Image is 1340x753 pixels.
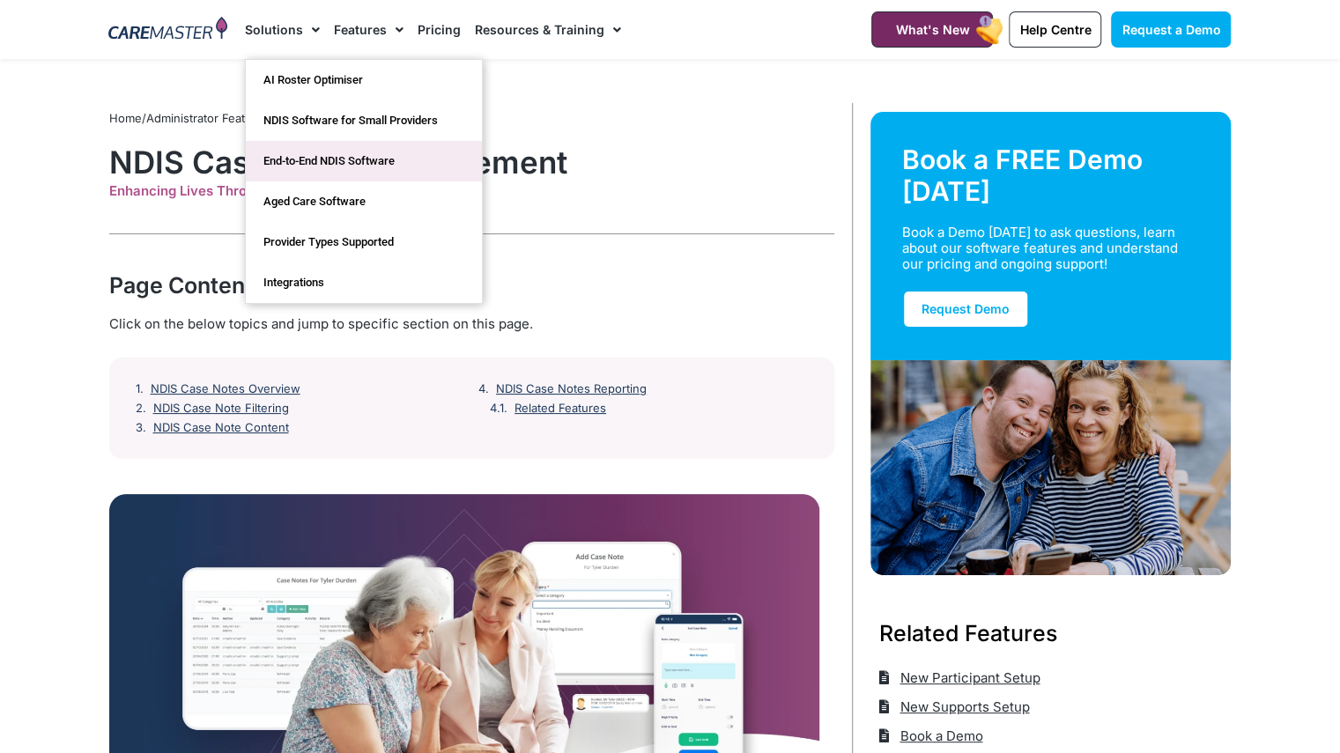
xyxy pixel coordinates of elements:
a: Provider Types Supported [246,222,482,262]
img: CareMaster Logo [108,17,227,43]
a: NDIS Case Note Content [153,421,289,435]
a: NDIS Case Note Filtering [153,402,289,416]
img: Support Worker and NDIS Participant out for a coffee. [870,360,1232,575]
a: NDIS Case Notes Reporting [496,382,647,396]
a: AI Roster Optimiser [246,60,482,100]
span: New Supports Setup [895,692,1029,721]
span: / / [109,111,443,125]
a: Related Features [515,402,606,416]
div: Click on the below topics and jump to specific section on this page. [109,314,834,334]
h3: Related Features [879,617,1223,649]
a: What's New [871,11,993,48]
span: Help Centre [1019,22,1091,37]
a: Administrator Features [146,111,270,125]
h1: NDIS Case Notes Management [109,144,834,181]
a: New Supports Setup [879,692,1030,721]
a: Aged Care Software [246,181,482,222]
div: Book a FREE Demo [DATE] [902,144,1200,207]
a: Home [109,111,142,125]
a: Book a Demo [879,721,983,750]
a: Request a Demo [1111,11,1231,48]
span: What's New [895,22,969,37]
span: Request Demo [922,301,1010,316]
span: Request a Demo [1122,22,1220,37]
a: Integrations [246,262,482,303]
a: End-to-End NDIS Software [246,141,482,181]
a: NDIS Software for Small Providers [246,100,482,141]
a: NDIS Case Notes Overview [151,382,300,396]
ul: Solutions [245,59,483,304]
div: Page Contents [109,269,834,301]
span: New Participant Setup [895,663,1040,692]
div: Enhancing Lives Through Diligence [109,183,834,199]
a: Request Demo [902,290,1029,329]
a: New Participant Setup [879,663,1040,692]
span: Book a Demo [895,721,982,750]
div: Book a Demo [DATE] to ask questions, learn about our software features and understand our pricing... [902,225,1179,272]
a: Help Centre [1009,11,1101,48]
